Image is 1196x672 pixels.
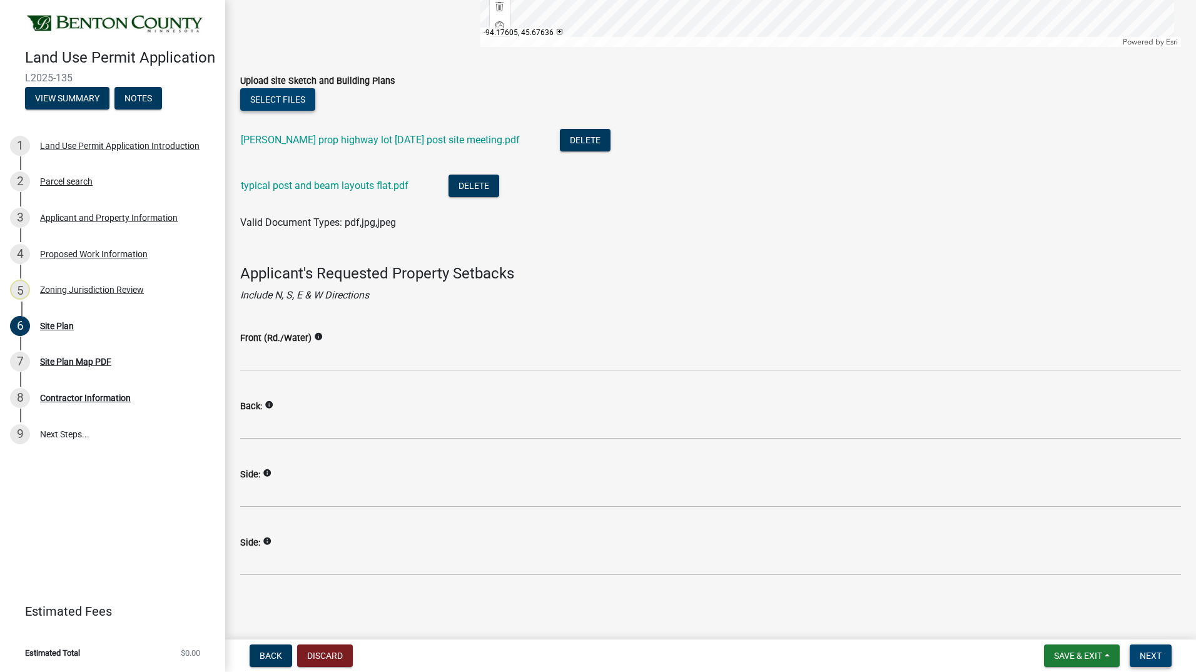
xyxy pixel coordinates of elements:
div: Parcel search [40,177,93,186]
button: Next [1130,644,1172,667]
span: L2025-135 [25,72,200,84]
div: Powered by [1120,37,1181,47]
div: 4 [10,244,30,264]
div: 7 [10,352,30,372]
wm-modal-confirm: Delete Document [448,181,499,193]
button: Back [250,644,292,667]
button: Delete [448,175,499,197]
span: Next [1140,651,1162,661]
span: Save & Exit [1054,651,1102,661]
span: Back [260,651,282,661]
div: 8 [10,388,30,408]
wm-modal-confirm: Notes [114,94,162,104]
button: Save & Exit [1044,644,1120,667]
i: Include N, S, E & W Directions [240,289,369,301]
button: Delete [560,129,611,151]
button: Select files [240,88,315,111]
div: Contractor Information [40,394,131,402]
span: Valid Document Types: pdf,jpg,jpeg [240,216,396,228]
span: $0.00 [181,649,200,657]
div: 5 [10,280,30,300]
h4: Land Use Permit Application [25,49,215,67]
i: info [263,537,271,546]
i: info [263,469,271,477]
div: Site Plan Map PDF [40,357,111,366]
button: Discard [297,644,353,667]
button: Notes [114,87,162,109]
label: Side: [240,539,260,547]
label: Back: [240,402,262,411]
div: 9 [10,424,30,444]
label: Front (Rd./Water) [240,334,312,343]
a: [PERSON_NAME] prop highway lot [DATE] post site meeting.pdf [241,134,520,146]
label: Upload site Sketch and Building Plans [240,77,395,86]
wm-modal-confirm: Summary [25,94,109,104]
div: Land Use Permit Application Introduction [40,141,200,150]
div: 1 [10,136,30,156]
div: 2 [10,171,30,191]
div: Applicant and Property Information [40,213,178,222]
a: Estimated Fees [10,599,205,624]
a: Esri [1166,38,1178,46]
span: Estimated Total [25,649,80,657]
wm-modal-confirm: Delete Document [560,135,611,147]
button: View Summary [25,87,109,109]
div: 6 [10,316,30,336]
h4: Applicant's Requested Property Setbacks [240,265,1181,283]
div: Zoning Jurisdiction Review [40,285,144,294]
div: 3 [10,208,30,228]
i: info [265,400,273,409]
label: Side: [240,471,260,479]
a: typical post and beam layouts flat.pdf [241,180,408,191]
div: Proposed Work Information [40,250,148,258]
img: Benton County, Minnesota [25,13,205,36]
div: Site Plan [40,322,74,330]
i: info [314,332,323,341]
